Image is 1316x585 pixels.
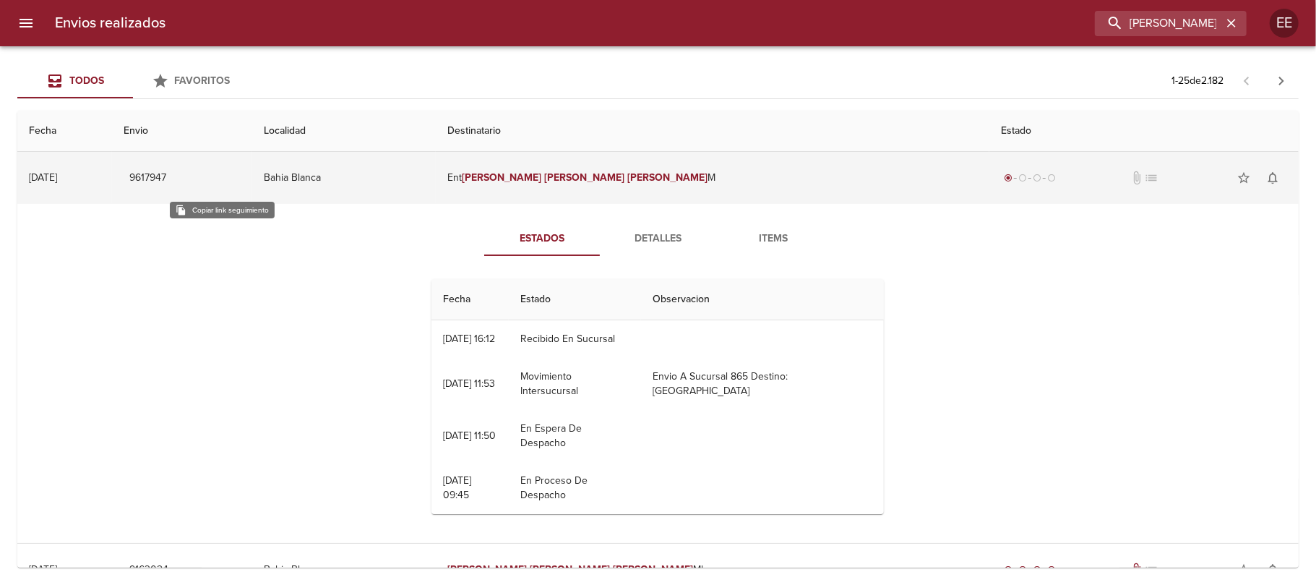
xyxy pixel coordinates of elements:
[252,111,436,152] th: Localidad
[1095,11,1222,36] input: buscar
[29,563,57,576] div: [DATE]
[1229,163,1258,192] button: Agregar a favoritos
[431,279,509,320] th: Fecha
[1229,555,1258,584] button: Agregar a favoritos
[1237,171,1251,185] span: star_border
[443,377,495,390] div: [DATE] 11:53
[175,74,231,87] span: Favoritos
[431,279,884,514] table: Tabla de seguimiento
[443,474,471,501] div: [DATE] 09:45
[1047,174,1056,182] span: radio_button_unchecked
[509,279,641,320] th: Estado
[641,279,884,320] th: Observacion
[1171,74,1223,88] p: 1 - 25 de 2.182
[493,230,591,248] span: Estados
[1001,563,1059,577] div: Entregado
[447,563,528,576] em: [PERSON_NAME]
[608,230,707,248] span: Detalles
[29,171,57,184] div: [DATE]
[1004,174,1012,182] span: radio_button_checked
[129,561,168,579] span: 9163024
[1018,565,1027,574] span: radio_button_checked
[1144,563,1158,577] span: No tiene pedido asociado
[724,230,822,248] span: Items
[1270,9,1299,38] div: Abrir información de usuario
[509,320,641,358] td: Recibido En Sucursal
[509,358,641,410] td: Movimiento Intersucursal
[1018,174,1027,182] span: radio_button_unchecked
[509,462,641,514] td: En Proceso De Despacho
[1047,565,1056,574] span: radio_button_checked
[1229,73,1264,87] span: Pagina anterior
[627,171,708,184] em: [PERSON_NAME]
[1033,565,1041,574] span: radio_button_checked
[1004,565,1012,574] span: radio_button_checked
[1258,163,1287,192] button: Activar notificaciones
[9,6,43,40] button: menu
[436,152,989,204] td: Ent M
[69,74,104,87] span: Todos
[1001,171,1059,185] div: Generado
[462,171,542,184] em: [PERSON_NAME]
[484,221,831,256] div: Tabs detalle de guia
[124,165,172,192] button: 9617947
[545,171,625,184] em: [PERSON_NAME]
[17,111,112,152] th: Fecha
[17,64,249,98] div: Tabs Envios
[1033,174,1041,182] span: radio_button_unchecked
[530,563,611,576] em: [PERSON_NAME]
[443,430,496,442] div: [DATE] 11:50
[1265,563,1280,577] span: notifications_none
[1258,555,1287,584] button: Activar notificaciones
[252,152,436,204] td: Bahia Blanca
[1130,171,1144,185] span: No tiene documentos adjuntos
[613,563,693,576] em: [PERSON_NAME]
[443,333,495,345] div: [DATE] 16:12
[1130,563,1144,577] span: Tiene documentos adjuntos
[1237,563,1251,577] span: star_border
[1264,64,1299,98] span: Pagina siguiente
[1144,171,1158,185] span: No tiene pedido asociado
[1265,171,1280,185] span: notifications_none
[509,410,641,462] td: En Espera De Despacho
[989,111,1299,152] th: Estado
[641,358,884,410] td: Envio A Sucursal 865 Destino: [GEOGRAPHIC_DATA]
[129,169,166,187] span: 9617947
[55,12,165,35] h6: Envios realizados
[1270,9,1299,38] div: EE
[112,111,252,152] th: Envio
[124,557,174,584] button: 9163024
[436,111,989,152] th: Destinatario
